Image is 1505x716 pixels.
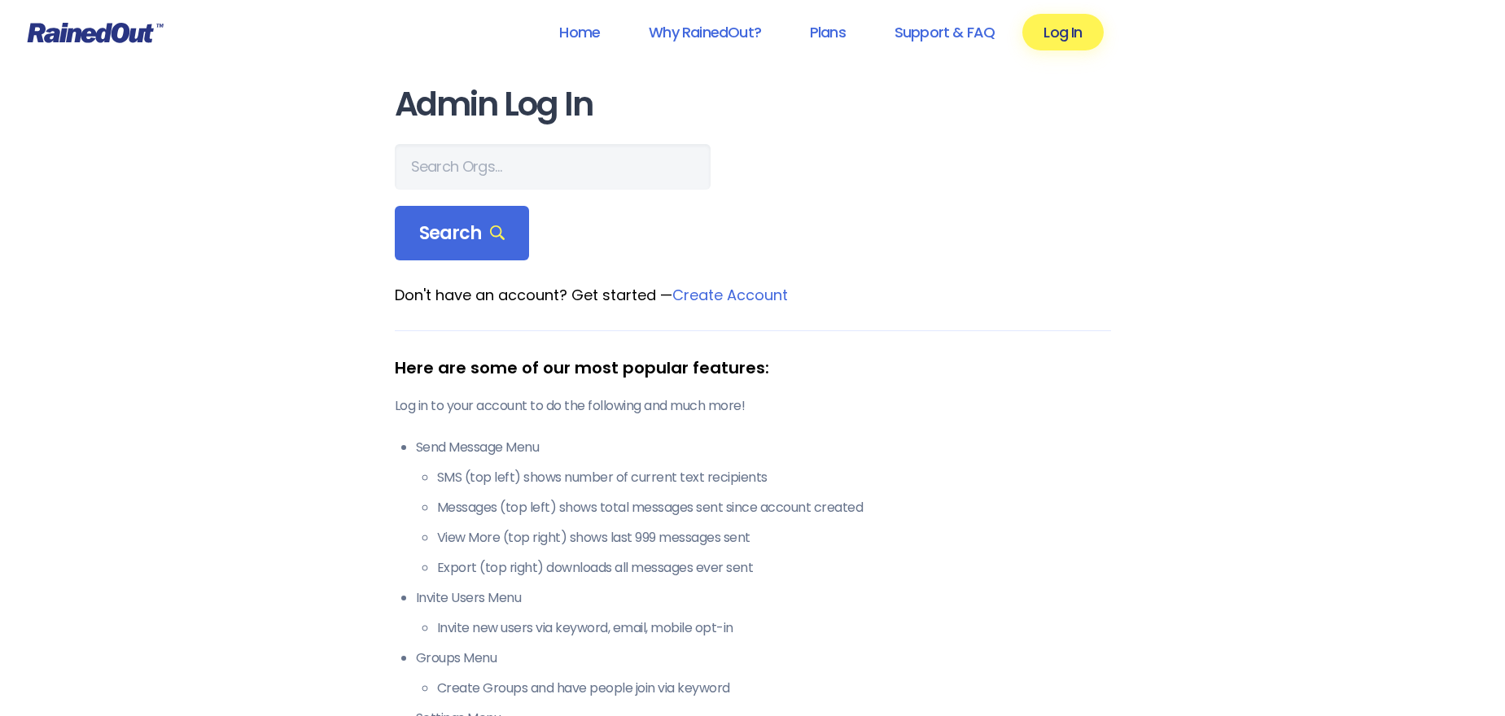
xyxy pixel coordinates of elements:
[1022,14,1103,50] a: Log In
[395,356,1111,380] div: Here are some of our most popular features:
[416,648,1111,698] li: Groups Menu
[395,206,530,261] div: Search
[437,498,1111,517] li: Messages (top left) shows total messages sent since account created
[416,588,1111,638] li: Invite Users Menu
[437,558,1111,578] li: Export (top right) downloads all messages ever sent
[395,396,1111,416] p: Log in to your account to do the following and much more!
[395,86,1111,123] h1: Admin Log In
[437,468,1111,487] li: SMS (top left) shows number of current text recipients
[437,679,1111,698] li: Create Groups and have people join via keyword
[789,14,867,50] a: Plans
[873,14,1016,50] a: Support & FAQ
[538,14,621,50] a: Home
[437,528,1111,548] li: View More (top right) shows last 999 messages sent
[437,618,1111,638] li: Invite new users via keyword, email, mobile opt-in
[395,144,711,190] input: Search Orgs…
[672,285,788,305] a: Create Account
[419,222,505,245] span: Search
[416,438,1111,578] li: Send Message Menu
[628,14,782,50] a: Why RainedOut?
